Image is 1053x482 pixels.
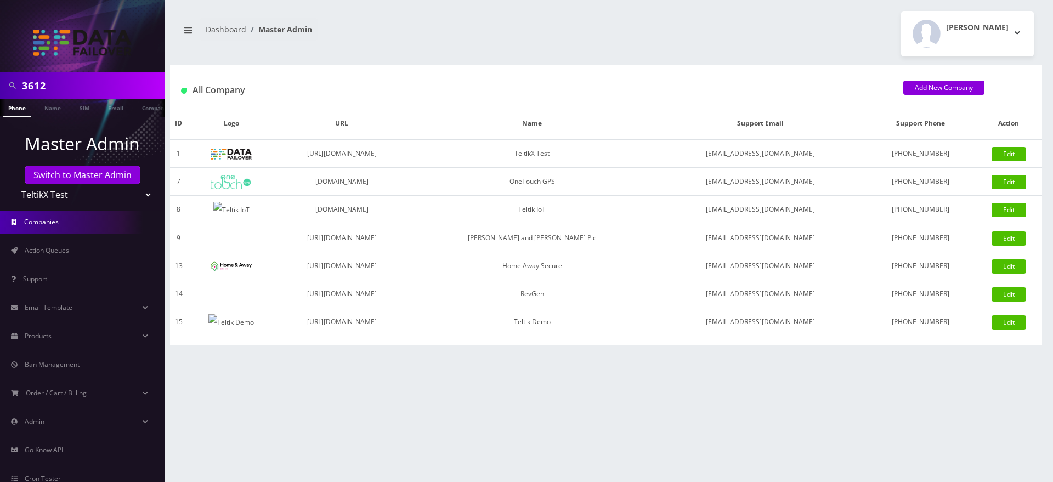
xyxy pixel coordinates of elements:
h1: All Company [181,85,887,95]
th: Logo [188,107,275,140]
td: 14 [170,280,188,308]
td: [PERSON_NAME] and [PERSON_NAME] Plc [409,224,655,252]
a: Name [39,99,66,116]
h2: [PERSON_NAME] [946,23,1009,32]
td: [URL][DOMAIN_NAME] [275,280,409,308]
a: Phone [3,99,31,117]
a: Switch to Master Admin [25,166,140,184]
a: Email [103,99,129,116]
a: Edit [992,287,1026,302]
a: Add New Company [903,81,984,95]
td: [PHONE_NUMBER] [865,280,976,308]
img: Teltik IoT [213,202,250,218]
td: [EMAIL_ADDRESS][DOMAIN_NAME] [655,252,865,280]
span: Go Know API [25,445,63,455]
span: Companies [24,217,59,226]
td: [EMAIL_ADDRESS][DOMAIN_NAME] [655,140,865,168]
td: 8 [170,196,188,224]
td: [EMAIL_ADDRESS][DOMAIN_NAME] [655,280,865,308]
th: Support Email [655,107,865,140]
th: Name [409,107,655,140]
img: Teltik Demo [208,314,254,331]
td: 13 [170,252,188,280]
td: OneTouch GPS [409,168,655,196]
td: [PHONE_NUMBER] [865,308,976,336]
nav: breadcrumb [178,18,598,49]
img: TeltikX Test [211,149,252,160]
td: [PHONE_NUMBER] [865,196,976,224]
span: Order / Cart / Billing [26,388,87,398]
td: TeltikX Test [409,140,655,168]
td: [DOMAIN_NAME] [275,196,409,224]
img: All Company [181,88,187,94]
td: [URL][DOMAIN_NAME] [275,252,409,280]
input: Search in Company [22,75,162,96]
a: Edit [992,147,1026,161]
th: Support Phone [865,107,976,140]
td: [DOMAIN_NAME] [275,168,409,196]
td: RevGen [409,280,655,308]
a: Edit [992,175,1026,189]
a: Edit [992,315,1026,330]
a: Edit [992,231,1026,246]
td: 1 [170,140,188,168]
td: Home Away Secure [409,252,655,280]
span: Admin [25,417,44,426]
button: [PERSON_NAME] [901,11,1034,56]
th: Action [976,107,1042,140]
td: [EMAIL_ADDRESS][DOMAIN_NAME] [655,308,865,336]
th: ID [170,107,188,140]
a: SIM [74,99,95,116]
td: Teltik IoT [409,196,655,224]
td: [PHONE_NUMBER] [865,224,976,252]
td: [PHONE_NUMBER] [865,252,976,280]
img: Home Away Secure [211,261,252,271]
th: URL [275,107,409,140]
a: Edit [992,203,1026,217]
td: [URL][DOMAIN_NAME] [275,224,409,252]
li: Master Admin [246,24,312,35]
img: OneTouch GPS [211,175,252,189]
td: [EMAIL_ADDRESS][DOMAIN_NAME] [655,196,865,224]
td: [URL][DOMAIN_NAME] [275,140,409,168]
td: [PHONE_NUMBER] [865,168,976,196]
a: Edit [992,259,1026,274]
td: [EMAIL_ADDRESS][DOMAIN_NAME] [655,224,865,252]
td: [PHONE_NUMBER] [865,140,976,168]
span: Support [23,274,47,283]
img: TeltikX Test [33,30,132,56]
td: 15 [170,308,188,336]
span: Products [25,331,52,341]
span: Action Queues [25,246,69,255]
span: Email Template [25,303,72,312]
td: Teltik Demo [409,308,655,336]
td: 7 [170,168,188,196]
a: Company [137,99,173,116]
a: Dashboard [206,24,246,35]
td: [EMAIL_ADDRESS][DOMAIN_NAME] [655,168,865,196]
td: [URL][DOMAIN_NAME] [275,308,409,336]
td: 9 [170,224,188,252]
span: Ban Management [25,360,80,369]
